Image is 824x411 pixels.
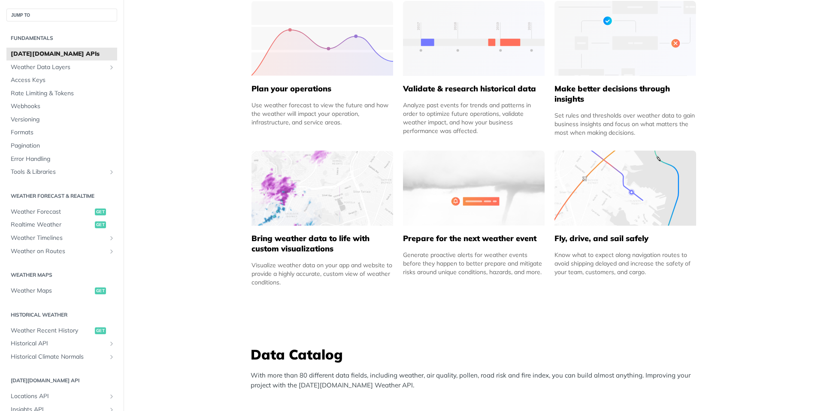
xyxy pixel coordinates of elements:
a: Access Keys [6,74,117,87]
span: Weather Forecast [11,208,93,216]
span: Rate Limiting & Tokens [11,89,115,98]
span: get [95,327,106,334]
button: Show subpages for Locations API [108,393,115,400]
h5: Prepare for the next weather event [403,233,545,244]
a: Weather Forecastget [6,205,117,218]
h5: Validate & research historical data [403,84,545,94]
h5: Make better decisions through insights [554,84,696,104]
a: Historical Climate NormalsShow subpages for Historical Climate Normals [6,351,117,363]
span: Tools & Libraries [11,168,106,176]
a: Locations APIShow subpages for Locations API [6,390,117,403]
div: Generate proactive alerts for weather events before they happen to better prepare and mitigate ri... [403,251,545,276]
span: Webhooks [11,102,115,111]
span: [DATE][DOMAIN_NAME] APIs [11,50,115,58]
button: Show subpages for Historical Climate Normals [108,354,115,360]
a: Weather on RoutesShow subpages for Weather on Routes [6,245,117,258]
h5: Fly, drive, and sail safely [554,233,696,244]
h2: [DATE][DOMAIN_NAME] API [6,377,117,384]
span: Locations API [11,392,106,401]
span: Formats [11,128,115,137]
a: Webhooks [6,100,117,113]
a: Formats [6,126,117,139]
h5: Plan your operations [251,84,393,94]
img: 994b3d6-mask-group-32x.svg [554,151,696,226]
span: get [95,287,106,294]
span: Weather on Routes [11,247,106,256]
a: [DATE][DOMAIN_NAME] APIs [6,48,117,60]
span: Error Handling [11,155,115,163]
h3: Data Catalog [251,345,701,364]
img: 4463876-group-4982x.svg [251,151,393,226]
button: Show subpages for Tools & Libraries [108,169,115,175]
div: Know what to expect along navigation routes to avoid shipping delayed and increase the safety of ... [554,251,696,276]
button: Show subpages for Weather Data Layers [108,64,115,71]
a: Historical APIShow subpages for Historical API [6,337,117,350]
a: Versioning [6,113,117,126]
a: Weather Data LayersShow subpages for Weather Data Layers [6,61,117,74]
div: Use weather forecast to view the future and how the weather will impact your operation, infrastru... [251,101,393,127]
button: Show subpages for Weather Timelines [108,235,115,242]
span: Weather Timelines [11,234,106,242]
div: Visualize weather data on your app and website to provide a highly accurate, custom view of weath... [251,261,393,287]
img: 2c0a313-group-496-12x.svg [403,151,545,226]
button: Show subpages for Weather on Routes [108,248,115,255]
p: With more than 80 different data fields, including weather, air quality, pollen, road risk and fi... [251,371,701,390]
span: get [95,221,106,228]
button: Show subpages for Historical API [108,340,115,347]
a: Error Handling [6,153,117,166]
span: Weather Recent History [11,326,93,335]
span: Historical API [11,339,106,348]
a: Tools & LibrariesShow subpages for Tools & Libraries [6,166,117,178]
span: Historical Climate Normals [11,353,106,361]
a: Weather Recent Historyget [6,324,117,337]
span: Weather Data Layers [11,63,106,72]
img: 39565e8-group-4962x.svg [251,1,393,76]
img: a22d113-group-496-32x.svg [554,1,696,76]
a: Pagination [6,139,117,152]
span: Versioning [11,115,115,124]
button: JUMP TO [6,9,117,21]
a: Rate Limiting & Tokens [6,87,117,100]
span: get [95,209,106,215]
a: Weather TimelinesShow subpages for Weather Timelines [6,232,117,245]
span: Weather Maps [11,287,93,295]
a: Weather Mapsget [6,284,117,297]
div: Analyze past events for trends and patterns in order to optimize future operations, validate weat... [403,101,545,135]
a: Realtime Weatherget [6,218,117,231]
img: 13d7ca0-group-496-2.svg [403,1,545,76]
span: Realtime Weather [11,221,93,229]
h2: Weather Maps [6,271,117,279]
span: Pagination [11,142,115,150]
h5: Bring weather data to life with custom visualizations [251,233,393,254]
span: Access Keys [11,76,115,85]
h2: Weather Forecast & realtime [6,192,117,200]
div: Set rules and thresholds over weather data to gain business insights and focus on what matters th... [554,111,696,137]
h2: Fundamentals [6,34,117,42]
h2: Historical Weather [6,311,117,319]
